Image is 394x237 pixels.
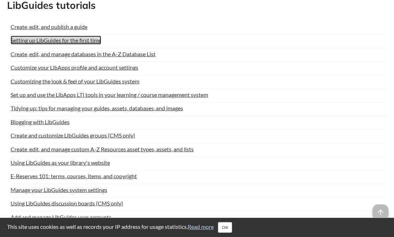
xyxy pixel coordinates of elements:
[11,158,110,167] a: Using LibGuides as your library's website
[373,204,388,220] span: arrow_upward
[11,77,139,86] a: Customizing the look & feel of your LibGuides system
[11,199,123,208] a: Using LibGuides discussion boards (CMS only)
[11,185,107,194] a: Manage your LibGuides system settings
[218,222,232,233] button: Close
[11,172,137,180] a: E-Reserves 101: terms, courses, items, and copyright
[11,63,138,72] a: Customize your LibApps profile and account settings
[373,205,388,212] a: arrow_upward
[11,131,135,140] a: Create and customize LibGuides groups (CMS only)
[11,213,111,221] a: Add and manage LibGuides user accounts
[188,223,214,230] a: Read more
[11,50,156,58] a: Create, edit, and manage databases in the A-Z Database List
[11,145,194,154] a: Create, edit, and manage custom A-Z Resources asset types, assets, and lists
[11,36,101,45] a: Setting up LibGuides for the first time
[11,22,87,31] a: Create, edit, and publish a guide
[11,90,208,99] a: Set up and use the LibApps LTI tools in your learning / course management system
[11,117,69,126] a: Blogging with LibGuides
[11,104,183,112] a: Tidying up: tips for managing your guides, assets, databases, and images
